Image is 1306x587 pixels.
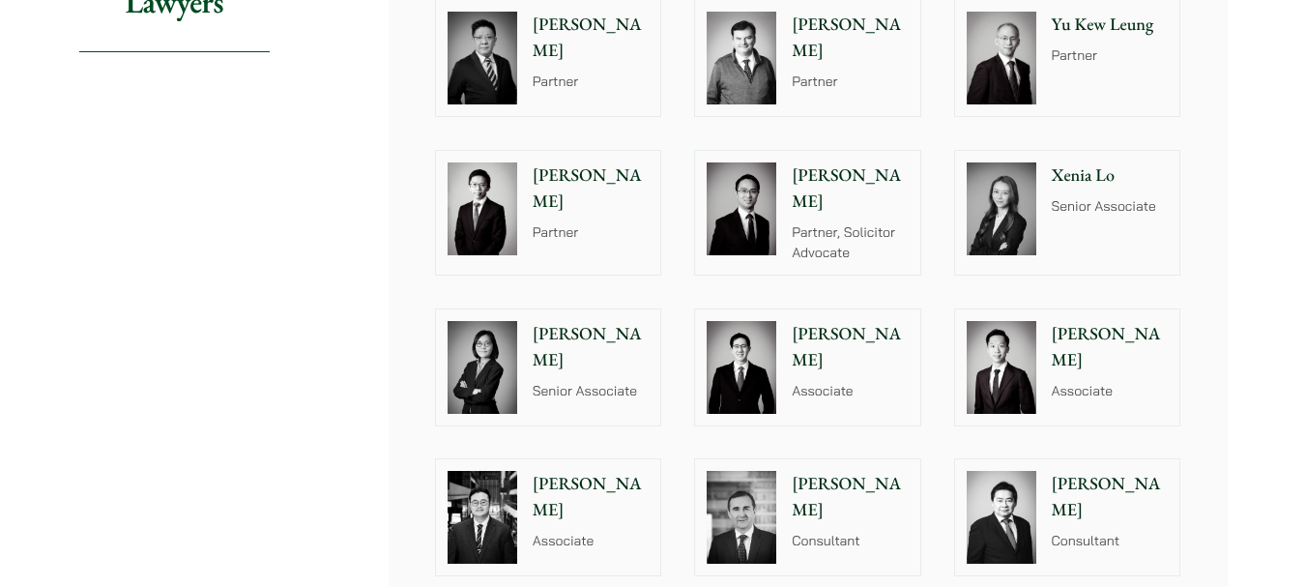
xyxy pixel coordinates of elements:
[1052,45,1169,66] p: Partner
[792,381,909,401] p: Associate
[1052,321,1169,373] p: [PERSON_NAME]
[694,458,921,576] a: [PERSON_NAME] Consultant
[954,308,1181,426] a: [PERSON_NAME] Associate
[792,162,909,215] p: [PERSON_NAME]
[533,531,650,551] p: Associate
[1052,196,1169,217] p: Senior Associate
[533,12,650,64] p: [PERSON_NAME]
[533,471,650,523] p: [PERSON_NAME]
[792,222,909,263] p: Partner, Solicitor Advocate
[792,72,909,92] p: Partner
[1052,471,1169,523] p: [PERSON_NAME]
[533,72,650,92] p: Partner
[533,381,650,401] p: Senior Associate
[792,321,909,373] p: [PERSON_NAME]
[435,308,662,426] a: [PERSON_NAME] Senior Associate
[533,321,650,373] p: [PERSON_NAME]
[1052,162,1169,189] p: Xenia Lo
[533,222,650,243] p: Partner
[435,458,662,576] a: [PERSON_NAME] Associate
[694,150,921,276] a: [PERSON_NAME] Partner, Solicitor Advocate
[954,150,1181,276] a: Xenia Lo Senior Associate
[954,458,1181,576] a: [PERSON_NAME] Consultant
[448,162,517,255] img: Henry Ma photo
[694,308,921,426] a: [PERSON_NAME] Associate
[1052,12,1169,38] p: Yu Kew Leung
[1052,531,1169,551] p: Consultant
[792,12,909,64] p: [PERSON_NAME]
[792,471,909,523] p: [PERSON_NAME]
[1052,381,1169,401] p: Associate
[533,162,650,215] p: [PERSON_NAME]
[435,150,662,276] a: Henry Ma photo [PERSON_NAME] Partner
[792,531,909,551] p: Consultant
